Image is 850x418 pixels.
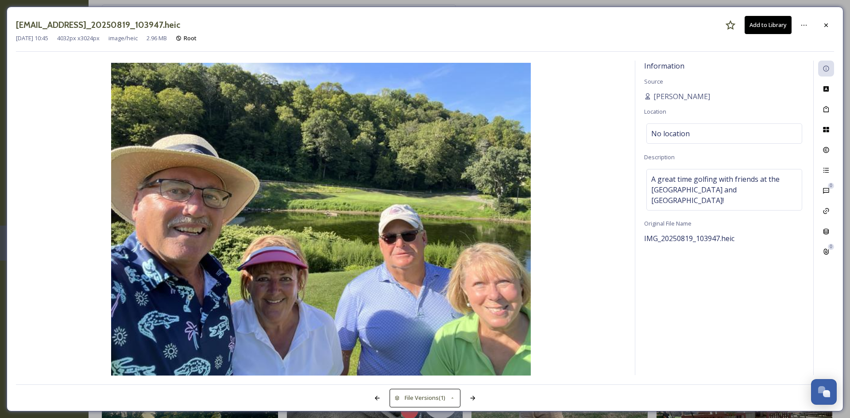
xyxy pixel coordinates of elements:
span: image/heic [108,34,138,42]
span: [PERSON_NAME] [653,91,710,102]
span: No location [651,128,690,139]
div: 0 [828,183,834,189]
span: 4032 px x 3024 px [57,34,100,42]
span: [DATE] 10:45 [16,34,48,42]
span: Root [184,34,197,42]
div: 0 [828,244,834,250]
span: Information [644,61,684,71]
span: Original File Name [644,219,692,227]
span: A great time golfing with friends at the [GEOGRAPHIC_DATA] and [GEOGRAPHIC_DATA]! [651,174,797,206]
span: IMG_20250819_103947.heic [644,234,734,243]
span: 2.96 MB [147,34,167,42]
span: Description [644,153,675,161]
button: File Versions(1) [390,389,460,407]
span: Source [644,77,663,85]
img: bedf4ef1-92a0-4817-9b88-18bcd6127461.jpg [16,63,626,377]
button: Open Chat [811,379,837,405]
span: Location [644,107,666,115]
h3: [EMAIL_ADDRESS]_20250819_103947.heic [16,19,180,31]
button: Add to Library [745,16,792,34]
